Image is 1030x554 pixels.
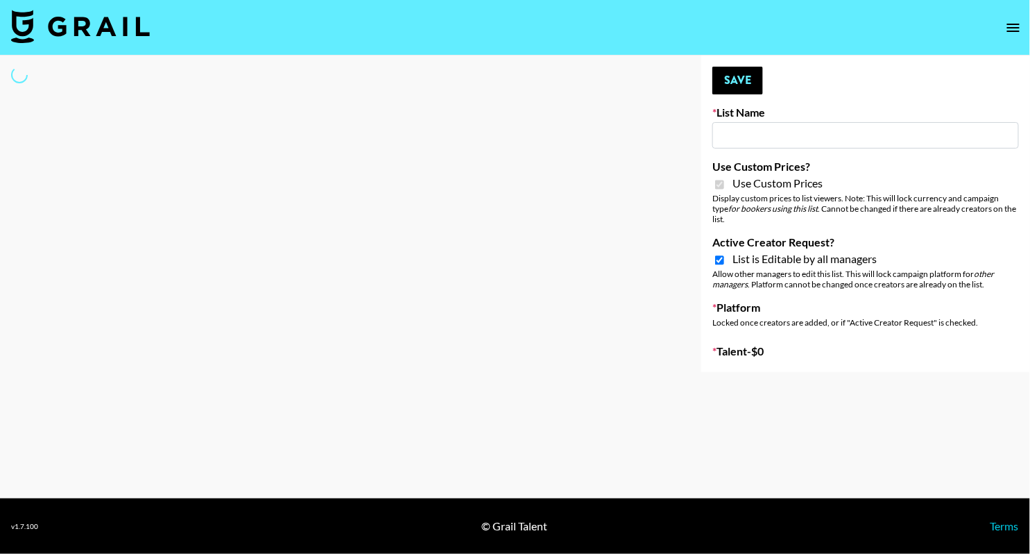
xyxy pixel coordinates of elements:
em: other managers [712,269,994,289]
div: Locked once creators are added, or if "Active Creator Request" is checked. [712,317,1019,328]
label: Talent - $ 0 [712,344,1019,358]
label: List Name [712,106,1019,119]
span: List is Editable by all managers [732,252,877,266]
label: Platform [712,301,1019,314]
em: for bookers using this list [728,203,818,214]
span: Use Custom Prices [732,176,823,190]
button: open drawer [999,14,1027,42]
div: Display custom prices to list viewers. Note: This will lock currency and campaign type . Cannot b... [712,193,1019,224]
label: Use Custom Prices? [712,160,1019,174]
a: Terms [990,519,1019,532]
div: v 1.7.100 [11,522,38,531]
div: © Grail Talent [481,519,547,533]
button: Save [712,67,763,94]
img: Grail Talent [11,10,150,43]
label: Active Creator Request? [712,235,1019,249]
div: Allow other managers to edit this list. This will lock campaign platform for . Platform cannot be... [712,269,1019,289]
